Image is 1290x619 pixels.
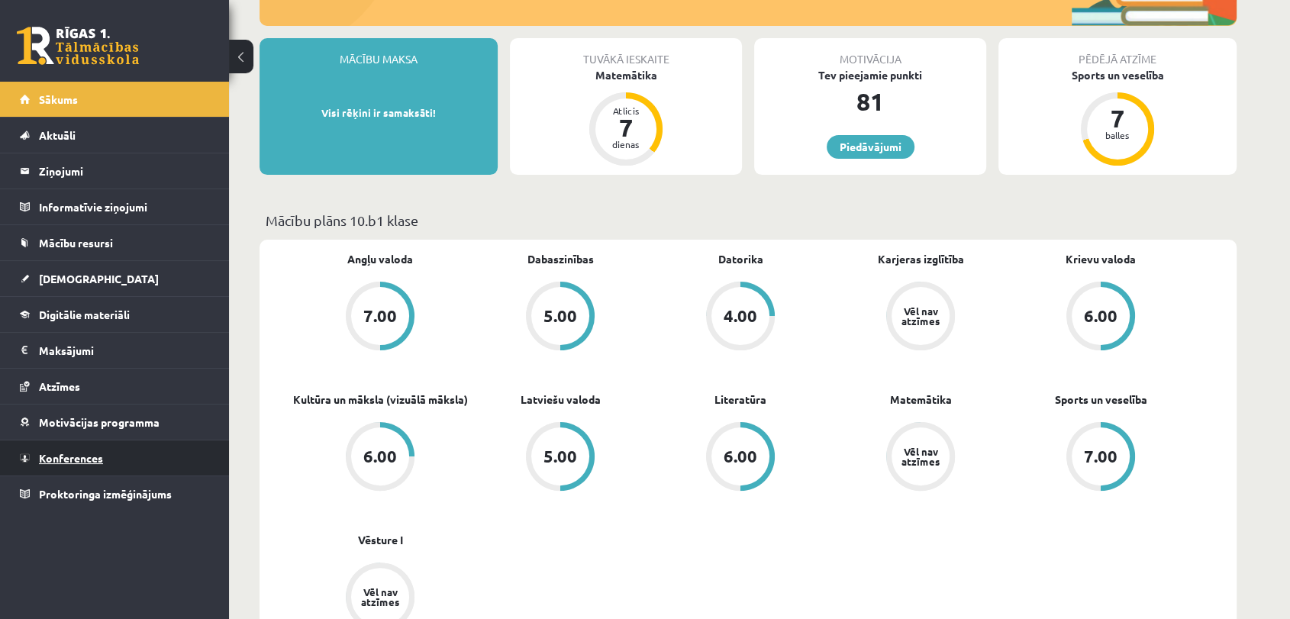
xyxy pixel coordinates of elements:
[293,392,468,408] a: Kultūra un māksla (vizuālā māksla)
[830,422,1011,494] a: Vēl nav atzīmes
[543,308,577,324] div: 5.00
[998,67,1237,168] a: Sports un veselība 7 balles
[266,210,1230,231] p: Mācību plāns 10.b1 klase
[510,67,742,168] a: Matemātika Atlicis 7 dienas
[603,140,649,149] div: dienas
[527,251,594,267] a: Dabaszinības
[724,448,757,465] div: 6.00
[510,67,742,83] div: Matemātika
[998,67,1237,83] div: Sports un veselība
[890,392,952,408] a: Matemātika
[17,27,139,65] a: Rīgas 1. Tālmācības vidusskola
[1084,308,1117,324] div: 6.00
[1084,448,1117,465] div: 7.00
[39,153,210,189] legend: Ziņojumi
[1055,392,1147,408] a: Sports un veselība
[20,333,210,368] a: Maksājumi
[521,392,601,408] a: Latviešu valoda
[20,118,210,153] a: Aktuāli
[359,587,402,607] div: Vēl nav atzīmes
[260,38,498,67] div: Mācību maksa
[20,82,210,117] a: Sākums
[754,38,986,67] div: Motivācija
[543,448,577,465] div: 5.00
[470,422,650,494] a: 5.00
[650,282,830,353] a: 4.00
[1011,282,1191,353] a: 6.00
[650,422,830,494] a: 6.00
[358,532,403,548] a: Vēsture I
[20,440,210,476] a: Konferences
[347,251,413,267] a: Angļu valoda
[20,153,210,189] a: Ziņojumi
[20,369,210,404] a: Atzīmes
[1011,422,1191,494] a: 7.00
[20,476,210,511] a: Proktoringa izmēģinājums
[290,422,470,494] a: 6.00
[363,308,397,324] div: 7.00
[267,105,490,121] p: Visi rēķini ir samaksāti!
[290,282,470,353] a: 7.00
[39,487,172,501] span: Proktoringa izmēģinājums
[510,38,742,67] div: Tuvākā ieskaite
[754,67,986,83] div: Tev pieejamie punkti
[899,306,942,326] div: Vēl nav atzīmes
[603,115,649,140] div: 7
[998,38,1237,67] div: Pēdējā atzīme
[470,282,650,353] a: 5.00
[39,379,80,393] span: Atzīmes
[724,308,757,324] div: 4.00
[1095,106,1140,131] div: 7
[830,282,1011,353] a: Vēl nav atzīmes
[20,189,210,224] a: Informatīvie ziņojumi
[39,236,113,250] span: Mācību resursi
[1066,251,1136,267] a: Krievu valoda
[899,447,942,466] div: Vēl nav atzīmes
[39,308,130,321] span: Digitālie materiāli
[20,225,210,260] a: Mācību resursi
[39,189,210,224] legend: Informatīvie ziņojumi
[39,128,76,142] span: Aktuāli
[754,83,986,120] div: 81
[714,392,766,408] a: Literatūra
[878,251,964,267] a: Karjeras izglītība
[718,251,763,267] a: Datorika
[39,92,78,106] span: Sākums
[603,106,649,115] div: Atlicis
[363,448,397,465] div: 6.00
[20,405,210,440] a: Motivācijas programma
[39,451,103,465] span: Konferences
[827,135,914,159] a: Piedāvājumi
[20,297,210,332] a: Digitālie materiāli
[20,261,210,296] a: [DEMOGRAPHIC_DATA]
[39,415,160,429] span: Motivācijas programma
[39,333,210,368] legend: Maksājumi
[39,272,159,285] span: [DEMOGRAPHIC_DATA]
[1095,131,1140,140] div: balles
